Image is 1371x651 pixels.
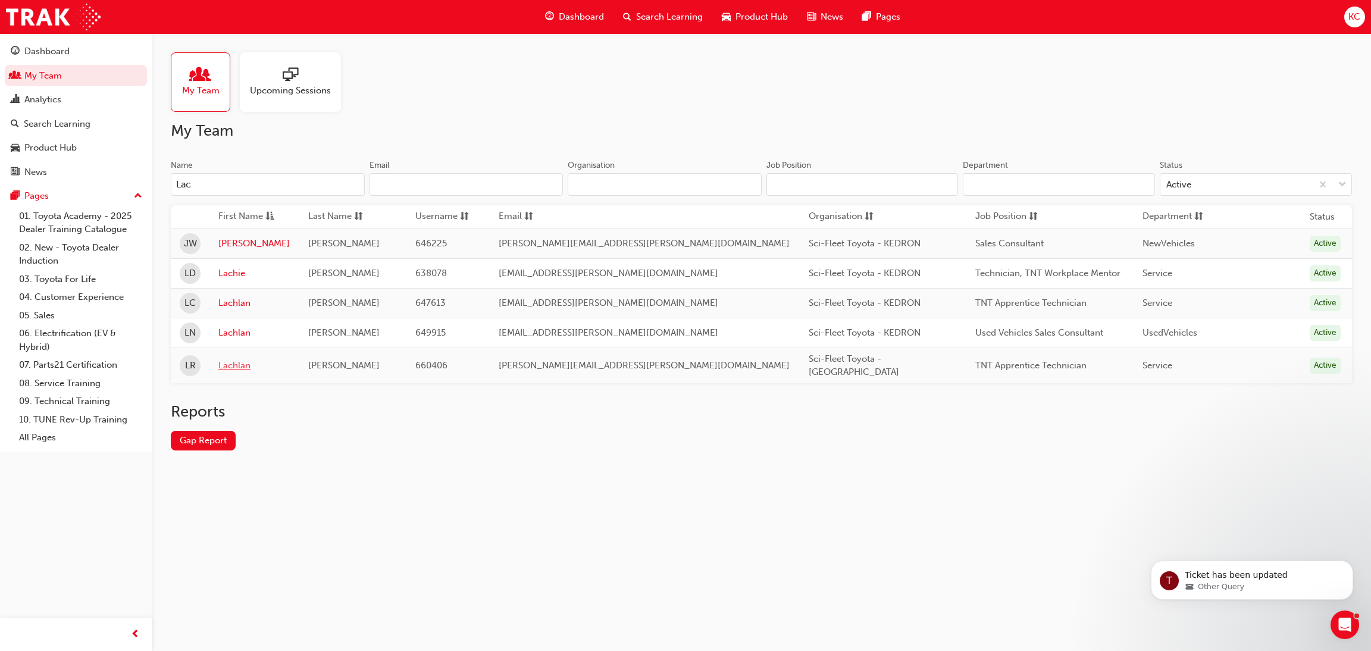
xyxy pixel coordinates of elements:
[499,238,790,249] span: [PERSON_NAME][EMAIL_ADDRESS][PERSON_NAME][DOMAIN_NAME]
[1142,327,1197,338] span: UsedVehicles
[218,326,290,340] a: Lachlan
[5,65,147,87] a: My Team
[1310,210,1335,224] th: Status
[415,360,447,371] span: 660406
[545,10,554,24] span: guage-icon
[218,209,263,224] span: First Name
[536,5,613,29] a: guage-iconDashboard
[218,359,290,373] a: Lachlan
[809,209,862,224] span: Organisation
[11,95,20,105] span: chart-icon
[821,10,843,24] span: News
[1142,360,1172,371] span: Service
[218,267,290,280] a: Lachie
[636,10,703,24] span: Search Learning
[975,238,1044,249] span: Sales Consultant
[131,627,140,642] span: prev-icon
[853,5,910,29] a: pages-iconPages
[11,191,20,202] span: pages-icon
[14,324,147,356] a: 06. Electrification (EV & Hybrid)
[975,298,1087,308] span: TNT Apprentice Technician
[963,173,1155,196] input: Department
[5,185,147,207] button: Pages
[865,209,874,224] span: sorting-icon
[5,38,147,185] button: DashboardMy TeamAnalyticsSearch LearningProduct HubNews
[499,327,718,338] span: [EMAIL_ADDRESS][PERSON_NAME][DOMAIN_NAME]
[499,298,718,308] span: [EMAIL_ADDRESS][PERSON_NAME][DOMAIN_NAME]
[415,209,458,224] span: Username
[218,209,284,224] button: First Nameasc-icon
[171,121,1352,140] h2: My Team
[712,5,797,29] a: car-iconProduct Hub
[11,143,20,154] span: car-icon
[809,209,874,224] button: Organisationsorting-icon
[14,428,147,447] a: All Pages
[1133,536,1371,619] iframe: Intercom notifications message
[963,159,1008,171] div: Department
[1310,236,1341,252] div: Active
[807,10,816,24] span: news-icon
[308,209,374,224] button: Last Namesorting-icon
[1344,7,1365,27] button: KC
[24,189,49,203] div: Pages
[1142,209,1208,224] button: Departmentsorting-icon
[1310,295,1341,311] div: Active
[218,296,290,310] a: Lachlan
[809,327,921,338] span: Sci-Fleet Toyota - KEDRON
[11,71,20,82] span: people-icon
[171,173,365,196] input: Name
[11,167,20,178] span: news-icon
[1310,358,1341,374] div: Active
[1029,209,1038,224] span: sorting-icon
[171,159,193,171] div: Name
[308,268,380,278] span: [PERSON_NAME]
[1166,178,1191,192] div: Active
[218,237,290,251] a: [PERSON_NAME]
[14,207,147,239] a: 01. Toyota Academy - 2025 Dealer Training Catalogue
[283,67,298,84] span: sessionType_ONLINE_URL-icon
[415,327,446,338] span: 649915
[354,209,363,224] span: sorting-icon
[559,10,604,24] span: Dashboard
[460,209,469,224] span: sorting-icon
[809,298,921,308] span: Sci-Fleet Toyota - KEDRON
[24,45,70,58] div: Dashboard
[975,209,1026,224] span: Job Position
[499,268,718,278] span: [EMAIL_ADDRESS][PERSON_NAME][DOMAIN_NAME]
[250,84,331,98] span: Upcoming Sessions
[568,159,615,171] div: Organisation
[975,360,1087,371] span: TNT Apprentice Technician
[5,161,147,183] a: News
[11,119,19,130] span: search-icon
[415,268,447,278] span: 638078
[735,10,788,24] span: Product Hub
[171,402,1352,421] h2: Reports
[499,360,790,371] span: [PERSON_NAME][EMAIL_ADDRESS][PERSON_NAME][DOMAIN_NAME]
[1142,209,1192,224] span: Department
[240,52,350,112] a: Upcoming Sessions
[370,173,564,196] input: Email
[862,10,871,24] span: pages-icon
[171,431,236,450] a: Gap Report
[171,52,240,112] a: My Team
[1160,159,1182,171] div: Status
[184,296,196,310] span: LC
[623,10,631,24] span: search-icon
[184,267,196,280] span: LD
[182,84,220,98] span: My Team
[524,209,533,224] span: sorting-icon
[11,46,20,57] span: guage-icon
[975,327,1103,338] span: Used Vehicles Sales Consultant
[14,288,147,306] a: 04. Customer Experience
[184,326,196,340] span: LN
[193,67,208,84] span: people-icon
[308,209,352,224] span: Last Name
[6,4,101,30] img: Trak
[1348,10,1360,24] span: KC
